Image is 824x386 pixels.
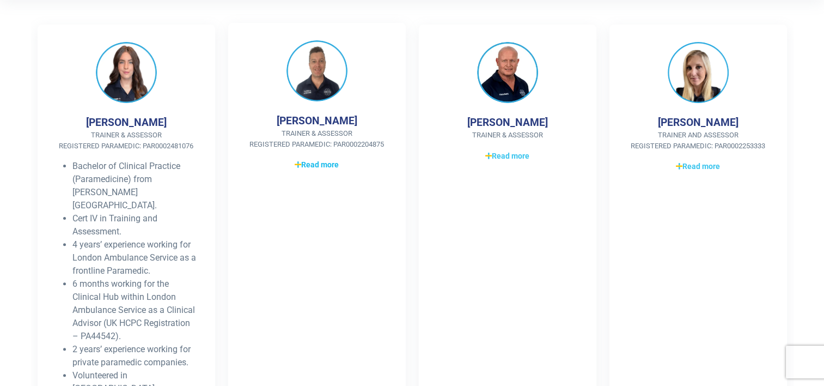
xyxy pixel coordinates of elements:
span: Read more [485,150,529,162]
h4: [PERSON_NAME] [658,116,738,129]
li: Bachelor of Clinical Practice (Paramedicine) from [PERSON_NAME][GEOGRAPHIC_DATA]. [72,160,198,212]
h4: [PERSON_NAME] [467,116,548,129]
span: Read more [295,159,339,171]
a: Read more [436,149,579,162]
li: 2 years’ experience working for private paramedic companies. [72,343,198,369]
span: Trainer and Assessor Registered Paramedic: PAR0002253333 [627,130,770,151]
img: Jens Hojby [477,42,538,103]
a: Read more [627,160,770,173]
h4: [PERSON_NAME] [86,116,167,129]
h4: [PERSON_NAME] [277,114,357,127]
img: Betina Ellul [96,42,157,103]
span: Trainer & Assessor Registered Paramedic: PAR0002204875 [246,128,388,149]
img: Jolene Moss [668,42,729,103]
span: Trainer & Assessor [436,130,579,141]
img: Chris King [286,40,347,101]
li: 6 months working for the Clinical Hub within London Ambulance Service as a Clinical Advisor (UK H... [72,278,198,343]
span: Read more [676,161,720,172]
a: Read more [246,158,388,171]
li: 4 years’ experience working for London Ambulance Service as a frontline Paramedic. [72,238,198,278]
span: Trainer & Assessor Registered Paramedic: PAR0002481076 [55,130,198,151]
li: Cert IV in Training and Assessment. [72,212,198,238]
